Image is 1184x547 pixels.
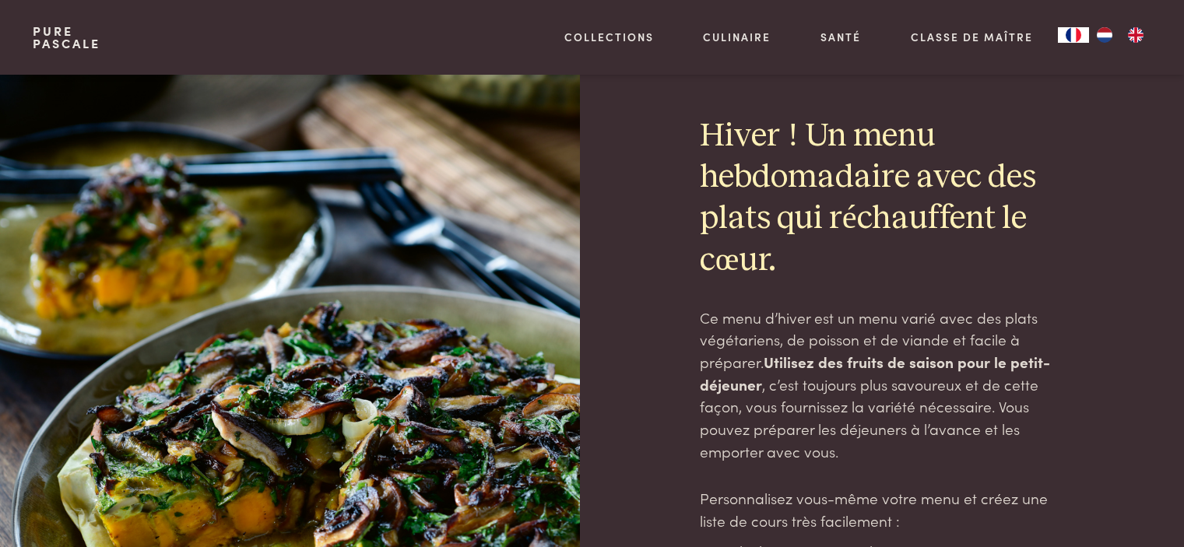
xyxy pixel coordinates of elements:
a: Classe de maître [911,29,1033,45]
a: Collections [564,29,654,45]
a: FR [1058,27,1089,43]
a: Culinaire [703,29,771,45]
aside: Language selected: Français [1058,27,1151,43]
p: Personnalisez vous-même votre menu et créez une liste de cours très facilement : [700,487,1056,531]
div: Language [1058,27,1089,43]
ul: Language list [1089,27,1151,43]
p: Ce menu d’hiver est un menu varié avec des plats végétariens, de poisson et de viande et facile à... [700,307,1056,463]
strong: Utilisez des fruits de saison pour le petit-déjeuner [700,351,1050,394]
a: PurePascale [33,25,100,50]
h2: Hiver ! Un menu hebdomadaire avec des plats qui réchauffent le cœur. [700,116,1056,282]
a: Santé [820,29,861,45]
a: EN [1120,27,1151,43]
a: NL [1089,27,1120,43]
